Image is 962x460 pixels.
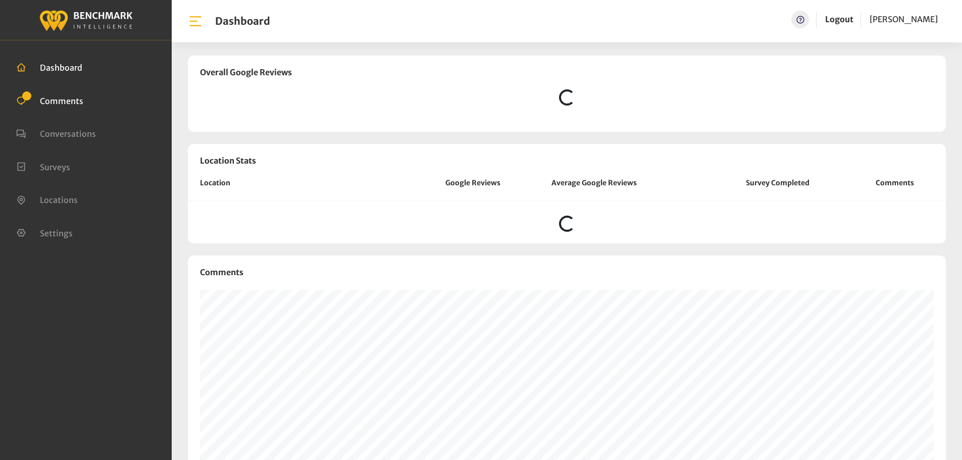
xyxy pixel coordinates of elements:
h1: Dashboard [215,15,270,27]
h3: Overall Google Reviews [200,68,934,77]
h3: Location Stats [188,144,946,178]
span: Surveys [40,162,70,172]
a: [PERSON_NAME] [870,11,938,28]
a: Logout [825,14,853,24]
a: Conversations [16,128,96,138]
a: Logout [825,11,853,28]
span: Locations [40,195,78,205]
img: benchmark [39,8,133,32]
h3: Comments [200,268,934,277]
span: Settings [40,228,73,238]
a: Comments [16,95,83,105]
th: Google Reviews [407,178,539,201]
a: Dashboard [16,62,82,72]
span: Comments [40,95,83,106]
span: Conversations [40,129,96,139]
span: Dashboard [40,63,82,73]
a: Settings [16,227,73,237]
th: Average Google Reviews [539,178,711,201]
a: Surveys [16,161,70,171]
img: bar [188,14,203,29]
a: Locations [16,194,78,204]
span: [PERSON_NAME] [870,14,938,24]
th: Comments [844,178,946,201]
th: Location [188,178,407,201]
th: Survey Completed [712,178,844,201]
